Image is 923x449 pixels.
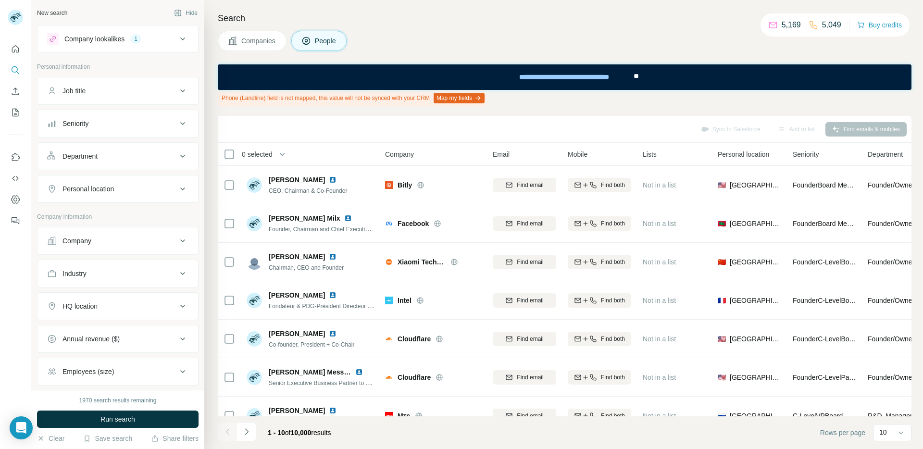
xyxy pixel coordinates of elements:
[64,34,125,44] div: Company lookalikes
[493,293,556,308] button: Find email
[793,258,886,266] span: Founder C-Level Board Member
[247,254,262,270] img: Avatar
[568,332,631,346] button: Find both
[601,412,625,420] span: Find both
[355,368,363,376] img: LinkedIn logo
[730,411,781,421] span: [GEOGRAPHIC_DATA]
[242,150,273,159] span: 0 selected
[385,181,393,189] img: Logo of Bitly
[247,370,262,385] img: Avatar
[601,219,625,228] span: Find both
[793,297,886,304] span: Founder C-Level Board Member
[62,184,114,194] div: Personal location
[329,291,337,299] img: LinkedIn logo
[517,335,543,343] span: Find email
[601,373,625,382] span: Find both
[269,187,347,194] span: CEO, Chairman & Co-Founder
[568,150,587,159] span: Mobile
[643,297,676,304] span: Not in a list
[793,335,886,343] span: Founder C-Level Board Member
[37,9,67,17] div: New search
[151,434,199,443] button: Share filters
[385,221,393,226] img: Logo of Facebook
[398,373,431,382] span: Cloudflare
[822,19,841,31] p: 5,049
[62,269,87,278] div: Industry
[247,408,262,424] img: Avatar
[385,412,393,420] img: Logo of Мтс
[37,27,198,50] button: Company lookalikes1
[385,374,393,381] img: Logo of Cloudflare
[434,93,485,103] button: Map my fields
[269,379,432,387] span: Senior Executive Business Partner to Co-founder and President
[718,257,726,267] span: 🇨🇳
[37,112,198,135] button: Seniority
[398,180,412,190] span: Bitly
[782,19,801,31] p: 5,169
[517,181,543,189] span: Find email
[37,229,198,252] button: Company
[385,258,393,266] img: Logo of Xiaomi Technology
[269,175,325,185] span: [PERSON_NAME]
[643,181,676,189] span: Not in a list
[493,150,510,159] span: Email
[241,36,276,46] span: Companies
[10,416,33,439] div: Open Intercom Messenger
[269,406,325,415] span: [PERSON_NAME]
[493,178,556,192] button: Find email
[730,219,781,228] span: [GEOGRAPHIC_DATA]
[291,429,312,437] span: 10,000
[62,334,120,344] div: Annual revenue ($)
[37,434,64,443] button: Clear
[601,258,625,266] span: Find both
[285,429,291,437] span: of
[62,86,86,96] div: Job title
[83,434,132,443] button: Save search
[643,220,676,227] span: Not in a list
[8,62,23,79] button: Search
[793,374,863,381] span: Founder C-Level Partner
[269,329,325,338] span: [PERSON_NAME]
[517,412,543,420] span: Find email
[268,429,285,437] span: 1 - 10
[568,178,631,192] button: Find both
[62,151,98,161] div: Department
[218,90,486,106] div: Phone (Landline) field is not mapped, this value will not be synced with your CRM
[643,374,676,381] span: Not in a list
[329,176,337,184] img: LinkedIn logo
[385,150,414,159] span: Company
[718,150,769,159] span: Personal location
[493,409,556,423] button: Find email
[8,191,23,208] button: Dashboard
[398,334,431,344] span: Cloudflare
[793,181,886,189] span: Founder Board Member C-Level
[62,367,114,376] div: Employees (size)
[329,253,337,261] img: LinkedIn logo
[37,360,198,383] button: Employees (size)
[37,411,199,428] button: Run search
[493,370,556,385] button: Find email
[329,407,337,414] img: LinkedIn logo
[37,145,198,168] button: Department
[643,258,676,266] span: Not in a list
[517,258,543,266] span: Find email
[601,181,625,189] span: Find both
[247,216,262,231] img: Avatar
[269,225,389,233] span: Founder, Chairman and Chief Executive Officer
[879,427,887,437] p: 10
[730,257,781,267] span: [GEOGRAPHIC_DATA]
[718,373,726,382] span: 🇺🇸
[37,79,198,102] button: Job title
[718,411,726,421] span: 🇷🇺
[718,296,726,305] span: 🇫🇷
[8,40,23,58] button: Quick start
[269,213,340,223] span: [PERSON_NAME] Milx
[517,219,543,228] span: Find email
[8,149,23,166] button: Use Surfe on LinkedIn
[730,296,781,305] span: [GEOGRAPHIC_DATA]
[37,295,198,318] button: HQ location
[568,293,631,308] button: Find both
[868,150,903,159] span: Department
[37,212,199,221] p: Company information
